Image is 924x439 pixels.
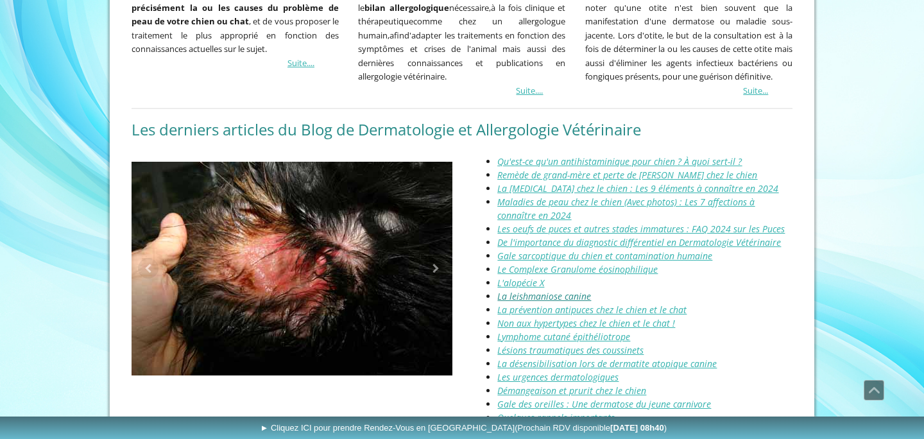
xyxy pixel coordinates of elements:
strong: bilan allergologique [364,2,449,13]
a: Suite.... [287,57,314,69]
a: Lymphome cutané épithéliotrope [497,331,630,343]
a: L'alopécie X [497,277,544,289]
a: Gale sarcoptique du chien et contamination humaine [497,250,712,262]
a: Les urgences dermatologiques [497,371,619,383]
a: Suite.... [516,85,543,96]
span: ► Cliquez ICI pour prendre Rendez-Vous en [GEOGRAPHIC_DATA] [260,423,667,433]
h2: Les derniers articles du Blog de Dermatologie et Allergologie Vétérinaire [132,120,792,139]
a: Défiler vers le haut [864,380,884,400]
a: Remède de grand-mère et perte de [PERSON_NAME] chez le chien [497,169,757,181]
b: [DATE] 08h40 [610,423,664,433]
span: Défiler vers le haut [864,381,884,400]
a: Démangeaison et prurit chez le chien [497,384,646,397]
span: (Prochain RDV disponible ) [515,423,667,433]
a: La [MEDICAL_DATA] chez le chien : Les 9 éléments à connaître en 2024 [497,182,778,194]
a: Lésions traumatiques des coussinets [497,344,644,356]
a: La prévention antipuces chez le chien et le chat [497,304,687,316]
span: d'adapter les traitements en fonction des symptômes et crises de l'animal mais aussi des dernière... [358,30,565,83]
a: Suite... [743,85,768,96]
a: La leishmaniose canine [497,290,591,302]
a: Les oeufs de puces et autres stades immatures : FAQ 2024 sur les Puces [497,223,785,235]
a: Qu'est-ce qu'un antihistaminique pour chien ? À quoi sert-il ? [497,155,742,168]
a: La désensibilisation lors de dermatite atopique canine [497,357,717,370]
a: Le Complexe Granulome éosinophilique [497,263,658,275]
a: Gale des oreilles : Une dermatose du jeune carnivore [497,398,711,410]
span: comme chez un allergologue humain, [358,15,565,41]
a: Non aux hypertypes chez le chien et le chat ! [497,317,675,329]
a: De l'importance du diagnostic différentiel en Dermatologie Vétérinaire [497,236,781,248]
span: afin [389,30,404,41]
a: Maladies de peau chez le chien (Avec photos) : Les 7 affections à connaître en 2024 [497,196,755,221]
a: Quelques rappels importants [497,411,615,424]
